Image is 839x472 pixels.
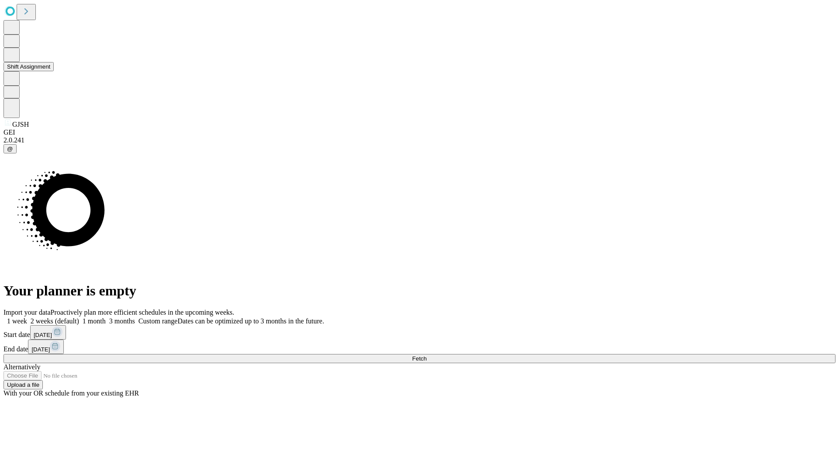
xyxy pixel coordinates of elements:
[3,325,836,340] div: Start date
[12,121,29,128] span: GJSH
[3,136,836,144] div: 2.0.241
[30,325,66,340] button: [DATE]
[3,62,54,71] button: Shift Assignment
[3,340,836,354] div: End date
[3,283,836,299] h1: Your planner is empty
[51,309,234,316] span: Proactively plan more efficient schedules in the upcoming weeks.
[3,144,17,153] button: @
[412,355,426,362] span: Fetch
[139,317,177,325] span: Custom range
[3,380,43,389] button: Upload a file
[31,317,79,325] span: 2 weeks (default)
[177,317,324,325] span: Dates can be optimized up to 3 months in the future.
[83,317,106,325] span: 1 month
[109,317,135,325] span: 3 months
[31,346,50,353] span: [DATE]
[7,146,13,152] span: @
[3,309,51,316] span: Import your data
[7,317,27,325] span: 1 week
[3,354,836,363] button: Fetch
[34,332,52,338] span: [DATE]
[3,128,836,136] div: GEI
[28,340,64,354] button: [DATE]
[3,389,139,397] span: With your OR schedule from your existing EHR
[3,363,40,371] span: Alternatively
